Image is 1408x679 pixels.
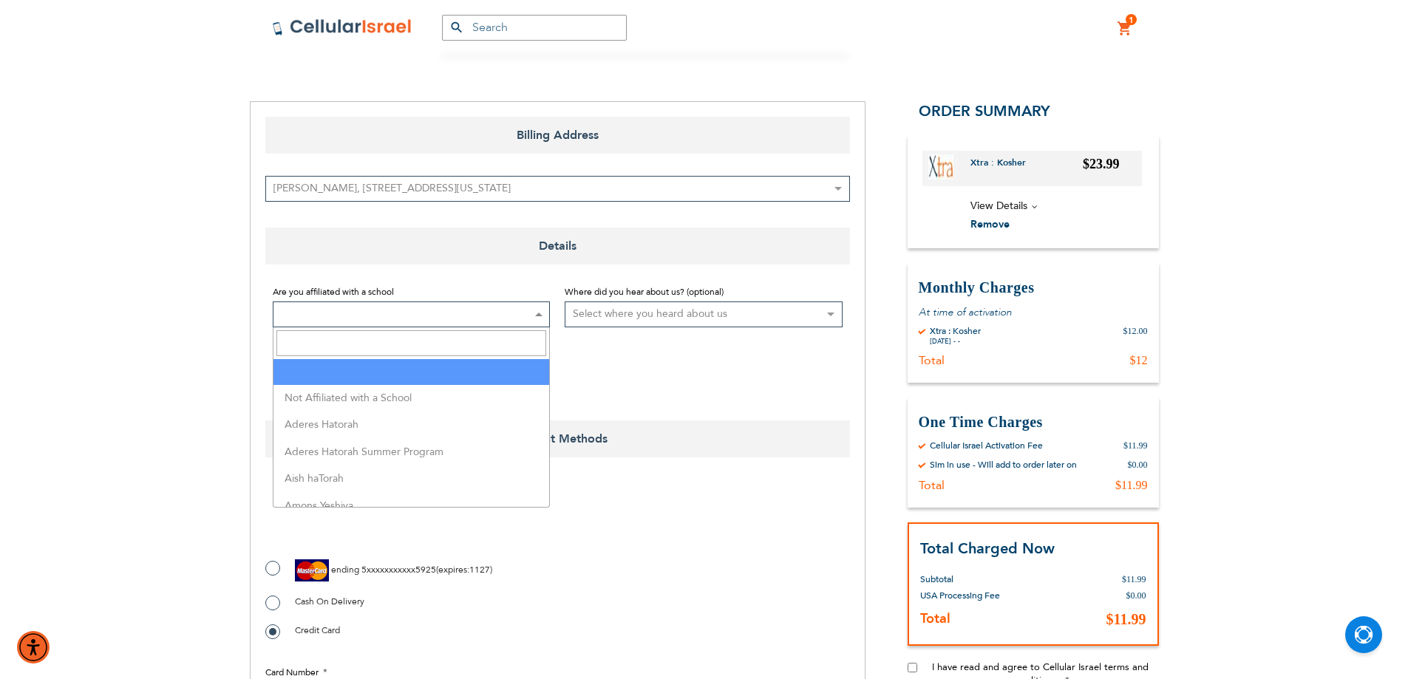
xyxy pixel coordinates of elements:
[919,305,1148,319] p: At time of activation
[919,278,1148,298] h3: Monthly Charges
[273,465,550,493] li: Aish haTorah
[265,491,490,548] iframe: reCAPTCHA
[970,157,1037,180] a: Xtra : Kosher
[265,666,319,678] span: Card Number
[930,440,1043,451] div: Cellular Israel Activation Fee
[1115,478,1147,493] div: $11.99
[1126,590,1146,601] span: $0.00
[295,596,364,607] span: Cash On Delivery
[1130,353,1148,368] div: $12
[295,624,340,636] span: Credit Card
[273,493,550,520] li: Amons Yeshiva
[565,286,724,298] span: Where did you hear about us? (optional)
[272,18,412,36] img: Cellular Israel Logo
[919,412,1148,432] h3: One Time Charges
[1083,157,1120,171] span: $23.99
[295,559,329,581] img: MasterCard
[273,439,550,466] li: Aderes Hatorah Summer Program
[331,564,359,576] span: ending
[1129,14,1134,26] span: 1
[17,631,50,663] div: Accessibility Menu
[930,459,1077,471] div: Sim in use - Will add to order later on
[919,353,945,368] div: Total
[920,610,950,628] strong: Total
[273,385,550,412] li: Not Affiliated with a School
[1123,440,1148,451] div: $11.99
[1123,325,1148,346] div: $12.00
[265,420,850,457] span: Payment Methods
[265,117,850,154] span: Billing Address
[970,217,1010,231] span: Remove
[1128,459,1148,471] div: $0.00
[970,199,1027,213] span: View Details
[920,590,1000,601] span: USA Processing Fee
[442,15,627,41] input: Search
[919,478,945,493] div: Total
[920,539,1055,559] strong: Total Charged Now
[1117,20,1133,38] a: 1
[438,564,467,576] span: expires
[273,286,394,298] span: Are you affiliated with a school
[930,337,981,346] div: [DATE] - -
[265,228,850,265] span: Details
[919,101,1050,121] span: Order Summary
[276,330,547,356] input: Search
[1106,611,1146,627] span: $11.99
[469,564,490,576] span: 1127
[1122,574,1146,584] span: $11.99
[265,559,492,581] label: ( : )
[928,154,953,180] img: Xtra : Kosher
[361,564,436,576] span: 5xxxxxxxxxxx5925
[273,412,550,439] li: Aderes Hatorah
[920,560,1035,587] th: Subtotal
[930,325,981,337] div: Xtra : Kosher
